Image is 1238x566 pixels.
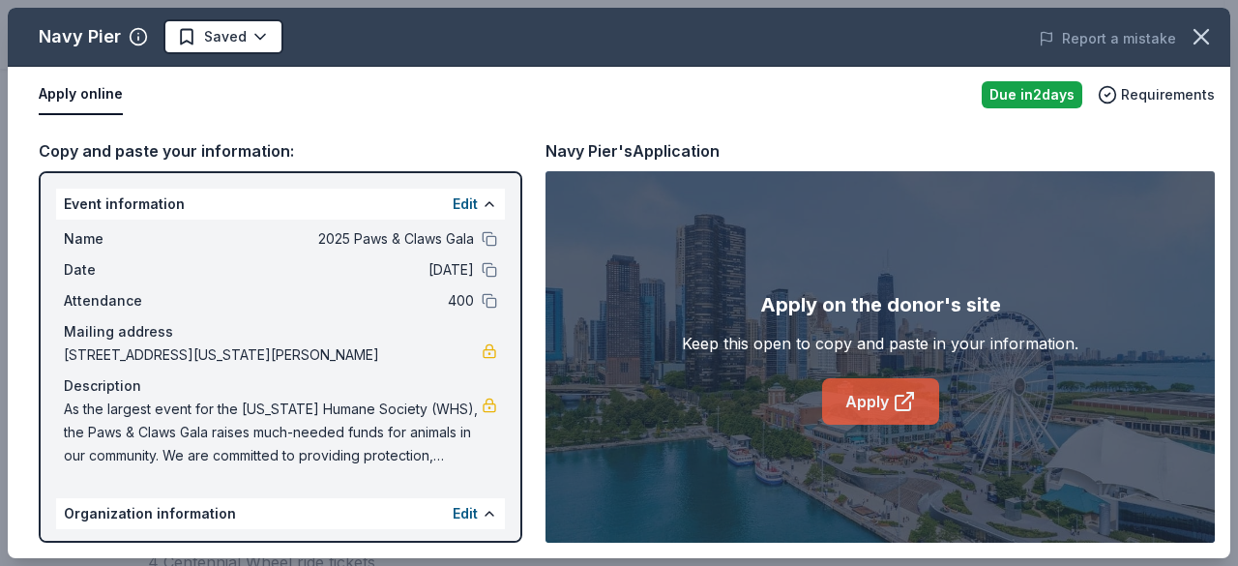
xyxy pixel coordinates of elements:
[64,289,193,313] span: Attendance
[1039,27,1176,50] button: Report a mistake
[193,258,474,282] span: [DATE]
[39,21,121,52] div: Navy Pier
[453,193,478,216] button: Edit
[56,189,505,220] div: Event information
[1098,83,1215,106] button: Requirements
[39,138,522,164] div: Copy and paste your information:
[64,374,497,398] div: Description
[64,398,482,467] span: As the largest event for the [US_STATE] Humane Society (WHS), the Paws & Claws Gala raises much-n...
[760,289,1001,320] div: Apply on the donor's site
[64,227,193,251] span: Name
[822,378,939,425] a: Apply
[982,81,1082,108] div: Due in 2 days
[64,343,482,367] span: [STREET_ADDRESS][US_STATE][PERSON_NAME]
[64,537,193,560] span: Name
[56,498,505,529] div: Organization information
[193,227,474,251] span: 2025 Paws & Claws Gala
[545,138,720,164] div: Navy Pier's Application
[1121,83,1215,106] span: Requirements
[204,25,247,48] span: Saved
[64,320,497,343] div: Mailing address
[453,502,478,525] button: Edit
[163,19,283,54] button: Saved
[682,332,1078,355] div: Keep this open to copy and paste in your information.
[64,258,193,282] span: Date
[193,537,474,560] span: [US_STATE] Humane Society
[193,289,474,313] span: 400
[39,74,123,115] button: Apply online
